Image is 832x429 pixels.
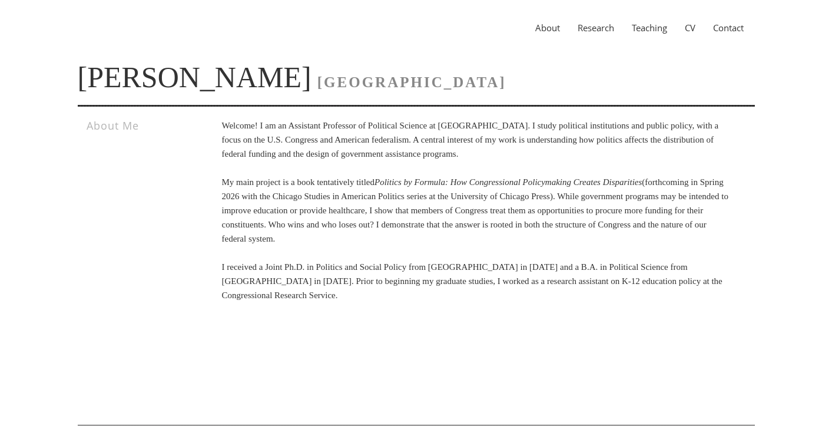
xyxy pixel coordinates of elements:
[222,118,730,302] p: Welcome! I am an Assistant Professor of Political Science at [GEOGRAPHIC_DATA]. I study political...
[676,22,704,34] a: CV
[374,177,642,187] i: Politics by Formula: How Congressional Policymaking Creates Disparities
[526,22,569,34] a: About
[317,74,506,90] span: [GEOGRAPHIC_DATA]
[623,22,676,34] a: Teaching
[704,22,753,34] a: Contact
[78,61,311,94] a: [PERSON_NAME]
[569,22,623,34] a: Research
[87,118,188,133] h3: About Me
